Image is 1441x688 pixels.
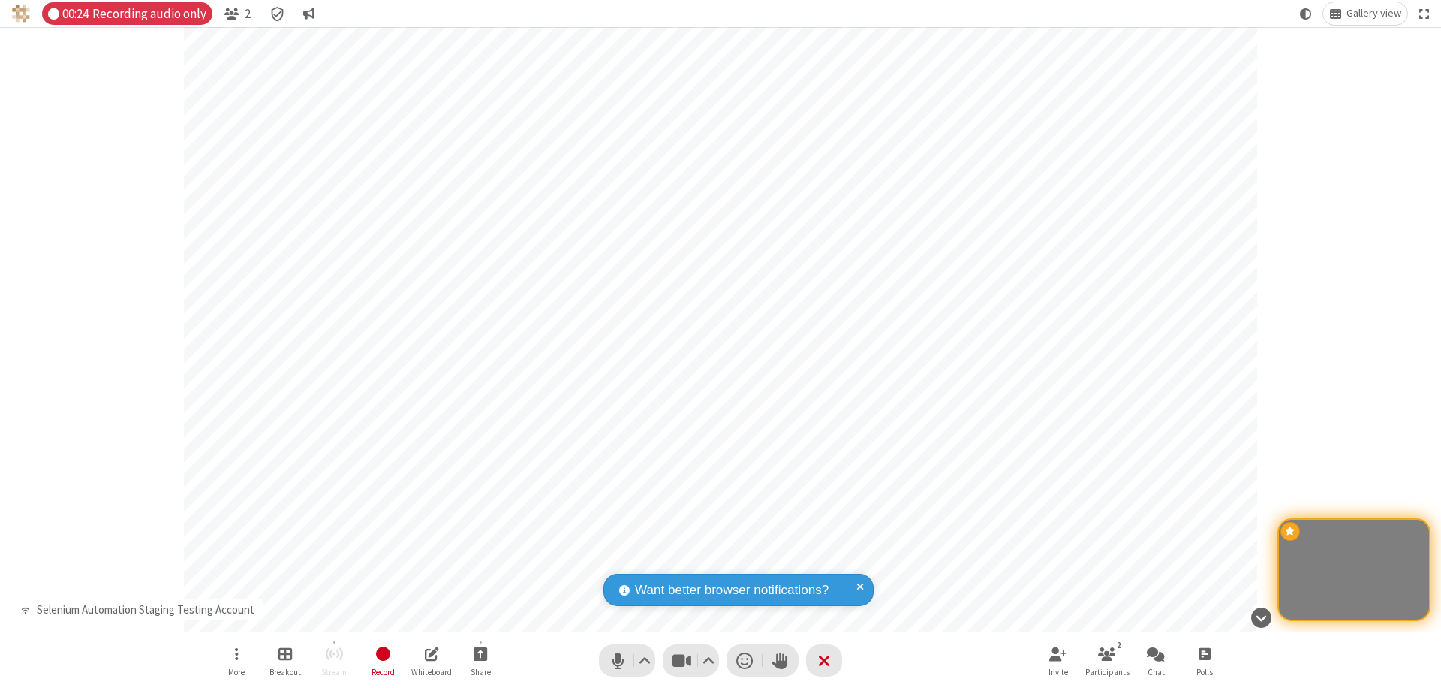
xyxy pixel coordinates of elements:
div: 2 [1113,638,1126,652]
span: More [228,668,245,677]
span: Gallery view [1346,8,1401,20]
span: Share [471,668,491,677]
span: Invite [1048,668,1068,677]
button: Stop video (⌘+Shift+V) [663,644,719,677]
button: Open poll [1182,639,1227,682]
button: Open participant list [1085,639,1130,682]
span: Breakout [269,668,301,677]
div: Selenium Automation Staging Testing Account [31,602,260,619]
button: Conversation [297,2,321,25]
button: Manage Breakout Rooms [263,639,308,682]
img: QA Selenium DO NOT DELETE OR CHANGE [12,5,30,23]
span: Chat [1148,668,1165,677]
span: Whiteboard [411,668,452,677]
button: Unable to start streaming without first stopping recording [311,639,356,682]
button: Open chat [1133,639,1178,682]
button: Stop recording [360,639,405,682]
span: Want better browser notifications? [635,581,829,600]
button: Raise hand [763,644,799,677]
span: 2 [245,7,251,21]
button: Mute (⌘+Shift+A) [599,644,655,677]
button: End or leave meeting [806,644,842,677]
div: Meeting details Encryption enabled [263,2,291,25]
button: Open menu [214,639,259,682]
span: Recording audio only [92,7,206,21]
div: Audio only [42,2,212,25]
button: Change layout [1323,2,1407,25]
button: Start sharing [458,639,503,682]
span: 00:24 [62,7,89,21]
span: Participants [1085,668,1130,677]
button: Using system theme [1294,2,1318,25]
button: Hide [1245,599,1277,635]
span: Polls [1196,668,1213,677]
button: Invite participants (⌘+Shift+I) [1036,639,1081,682]
button: Open participant list [218,2,257,25]
button: Open shared whiteboard [409,639,454,682]
span: Record [372,668,395,677]
button: Audio settings [635,644,655,677]
button: Fullscreen [1413,2,1436,25]
button: Video setting [699,644,719,677]
span: Stream [321,668,347,677]
button: Send a reaction [727,644,763,677]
